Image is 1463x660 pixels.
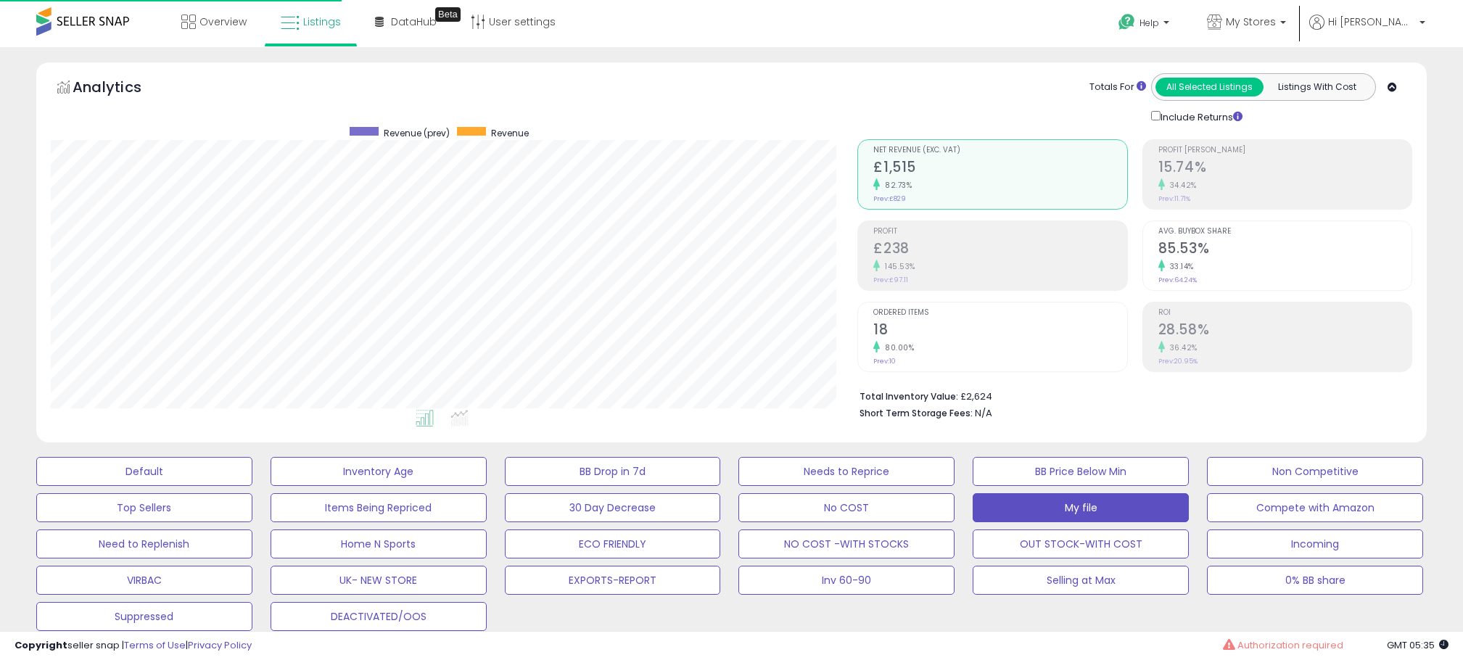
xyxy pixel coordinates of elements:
[505,529,721,558] button: ECO FRIENDLY
[1089,81,1146,94] div: Totals For
[1158,321,1412,341] h2: 28.58%
[860,407,973,419] b: Short Term Storage Fees:
[1158,309,1412,317] span: ROI
[1207,566,1423,595] button: 0% BB share
[1158,276,1197,284] small: Prev: 64.24%
[880,342,914,353] small: 80.00%
[1387,638,1448,652] span: 2025-10-8 05:35 GMT
[860,390,958,403] b: Total Inventory Value:
[36,457,252,486] button: Default
[1140,17,1159,29] span: Help
[73,77,170,101] h5: Analytics
[1158,194,1190,203] small: Prev: 11.71%
[880,261,915,272] small: 145.53%
[873,357,896,366] small: Prev: 10
[738,457,955,486] button: Needs to Reprice
[36,566,252,595] button: VIRBAC
[303,15,341,29] span: Listings
[1207,493,1423,522] button: Compete with Amazon
[1140,108,1260,125] div: Include Returns
[1158,147,1412,154] span: Profit [PERSON_NAME]
[873,194,906,203] small: Prev: £829
[36,529,252,558] button: Need to Replenish
[199,15,247,29] span: Overview
[973,493,1189,522] button: My file
[1107,2,1184,47] a: Help
[1158,357,1198,366] small: Prev: 20.95%
[505,566,721,595] button: EXPORTS-REPORT
[1155,78,1264,96] button: All Selected Listings
[738,529,955,558] button: NO COST -WITH STOCKS
[124,638,186,652] a: Terms of Use
[1158,240,1412,260] h2: 85.53%
[1207,457,1423,486] button: Non Competitive
[271,493,487,522] button: Items Being Repriced
[860,387,1401,404] li: £2,624
[975,406,992,420] span: N/A
[15,638,67,652] strong: Copyright
[1158,159,1412,178] h2: 15.74%
[271,566,487,595] button: UK- NEW STORE
[880,180,912,191] small: 82.73%
[973,457,1189,486] button: BB Price Below Min
[271,529,487,558] button: Home N Sports
[1158,228,1412,236] span: Avg. Buybox Share
[873,159,1126,178] h2: £1,515
[505,457,721,486] button: BB Drop in 7d
[873,240,1126,260] h2: £238
[873,276,908,284] small: Prev: £97.11
[491,127,529,139] span: Revenue
[1263,78,1371,96] button: Listings With Cost
[1165,261,1194,272] small: 33.14%
[1118,13,1136,31] i: Get Help
[505,493,721,522] button: 30 Day Decrease
[738,566,955,595] button: Inv 60-90
[391,15,437,29] span: DataHub
[384,127,450,139] span: Revenue (prev)
[36,493,252,522] button: Top Sellers
[873,228,1126,236] span: Profit
[271,457,487,486] button: Inventory Age
[271,602,487,631] button: DEACTIVATED/OOS
[1165,342,1198,353] small: 36.42%
[873,147,1126,154] span: Net Revenue (Exc. VAT)
[973,529,1189,558] button: OUT STOCK-WITH COST
[873,309,1126,317] span: Ordered Items
[435,7,461,22] div: Tooltip anchor
[1328,15,1415,29] span: Hi [PERSON_NAME]
[15,639,252,653] div: seller snap | |
[1207,529,1423,558] button: Incoming
[36,602,252,631] button: Suppressed
[188,638,252,652] a: Privacy Policy
[1309,15,1425,47] a: Hi [PERSON_NAME]
[873,321,1126,341] h2: 18
[973,566,1189,595] button: Selling at Max
[738,493,955,522] button: No COST
[1165,180,1197,191] small: 34.42%
[1226,15,1276,29] span: My Stores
